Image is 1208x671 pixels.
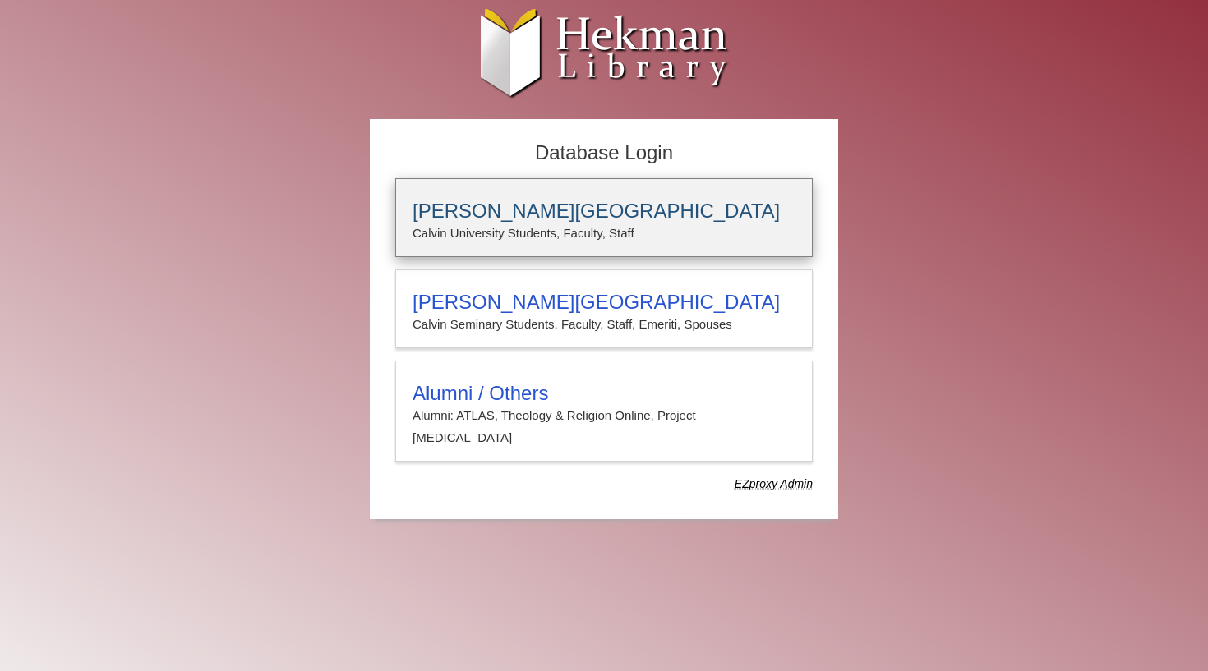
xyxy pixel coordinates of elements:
h3: [PERSON_NAME][GEOGRAPHIC_DATA] [413,291,795,314]
h3: [PERSON_NAME][GEOGRAPHIC_DATA] [413,200,795,223]
p: Calvin University Students, Faculty, Staff [413,223,795,244]
summary: Alumni / OthersAlumni: ATLAS, Theology & Religion Online, Project [MEDICAL_DATA] [413,382,795,448]
dfn: Use Alumni login [735,477,813,490]
h3: Alumni / Others [413,382,795,405]
p: Alumni: ATLAS, Theology & Religion Online, Project [MEDICAL_DATA] [413,405,795,448]
a: [PERSON_NAME][GEOGRAPHIC_DATA]Calvin Seminary Students, Faculty, Staff, Emeriti, Spouses [395,269,813,348]
a: [PERSON_NAME][GEOGRAPHIC_DATA]Calvin University Students, Faculty, Staff [395,178,813,257]
p: Calvin Seminary Students, Faculty, Staff, Emeriti, Spouses [413,314,795,335]
h2: Database Login [387,136,821,170]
